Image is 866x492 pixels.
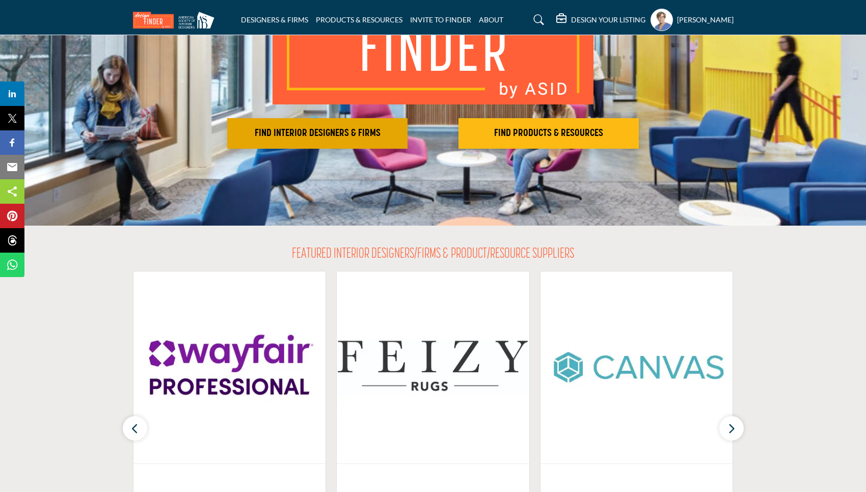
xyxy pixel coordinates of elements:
h5: DESIGN YOUR LISTING [571,15,645,24]
img: wayfair LLC [133,271,326,463]
a: ABOUT [479,15,503,24]
button: Show hide supplier dropdown [651,9,673,31]
h5: [PERSON_NAME] [677,15,734,25]
img: Site Logo [133,12,220,29]
a: Search [524,12,551,28]
button: FIND INTERIOR DESIGNERS & FIRMS [227,118,408,149]
a: INVITE TO FINDER [410,15,471,24]
img: Canvas [540,271,733,463]
a: PRODUCTS & RESOURCES [316,15,402,24]
h2: FIND INTERIOR DESIGNERS & FIRMS [230,127,404,140]
h2: FEATURED INTERIOR DESIGNERS/FIRMS & PRODUCT/RESOURCE SUPPLIERS [292,246,574,263]
button: FIND PRODUCTS & RESOURCES [458,118,639,149]
div: DESIGN YOUR LISTING [556,14,645,26]
a: DESIGNERS & FIRMS [241,15,308,24]
h2: FIND PRODUCTS & RESOURCES [462,127,636,140]
img: Feizy Import & Export [337,271,529,463]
